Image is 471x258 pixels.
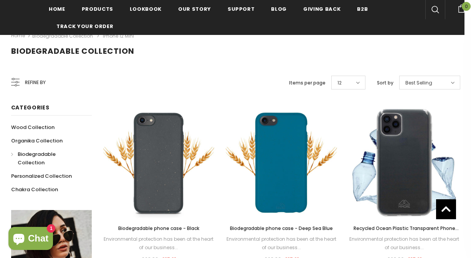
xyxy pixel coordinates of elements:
[226,235,337,252] div: Environmental protection has been at the heart of our business...
[6,227,55,252] inbox-online-store-chat: Shopify online store chat
[11,169,72,183] a: Personalized Collection
[11,121,55,134] a: Wood Collection
[11,137,63,144] span: Organika Collection
[357,5,368,13] span: B2B
[405,79,432,87] span: Best Selling
[226,224,337,233] a: Biodegradable phone case - Deep Sea Blue
[118,225,199,232] span: Biodegradable phone case - Black
[11,134,63,147] a: Organika Collection
[11,186,58,193] span: Chakra Collection
[11,31,25,41] a: Home
[11,104,50,111] span: Categories
[32,33,93,39] a: Biodegradable Collection
[103,224,215,233] a: Biodegradable phone case - Black
[462,2,471,11] span: 0
[349,224,460,233] a: Recycled Ocean Plastic Transparent Phone Case
[11,172,72,180] span: Personalized Collection
[11,147,83,169] a: Biodegradable Collection
[349,235,460,252] div: Environmental protection has been at the heart of our business...
[289,79,326,87] label: Items per page
[271,5,287,13] span: Blog
[82,5,113,13] span: Products
[103,235,215,252] div: Environmental protection has been at the heart of our business...
[103,33,134,39] span: iPhone 12 Mini
[56,17,113,35] a: Track your order
[56,23,113,30] span: Track your order
[178,5,211,13] span: Our Story
[49,5,65,13] span: Home
[18,150,56,166] span: Biodegradable Collection
[11,46,134,56] span: Biodegradable Collection
[228,5,255,13] span: support
[130,5,162,13] span: Lookbook
[25,78,46,87] span: Refine by
[377,79,393,87] label: Sort by
[11,183,58,196] a: Chakra Collection
[354,225,459,240] span: Recycled Ocean Plastic Transparent Phone Case
[230,225,333,232] span: Biodegradable phone case - Deep Sea Blue
[337,79,342,87] span: 12
[451,3,471,13] a: 0
[11,124,55,131] span: Wood Collection
[303,5,340,13] span: Giving back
